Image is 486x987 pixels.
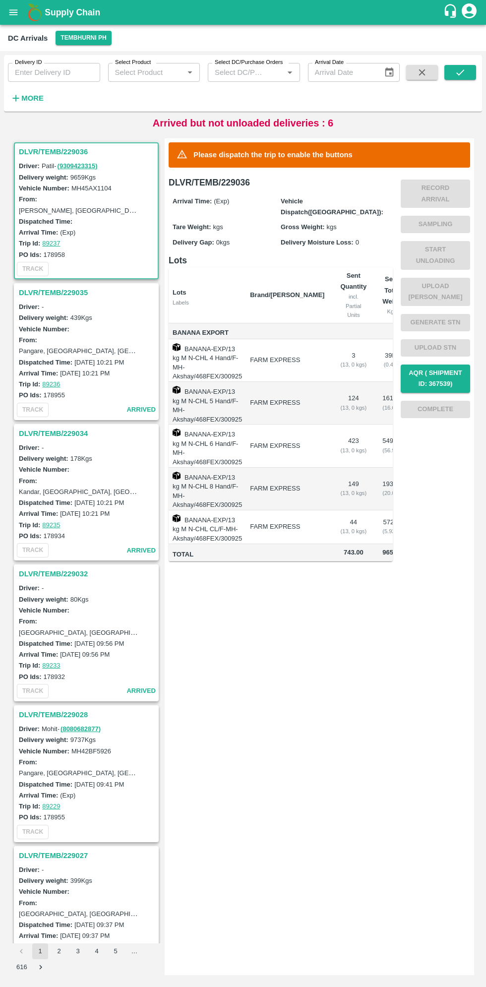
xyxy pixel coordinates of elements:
[44,391,65,399] label: 178955
[19,195,37,203] label: From:
[8,90,46,107] button: More
[281,239,354,246] label: Delivery Moisture Loss:
[374,468,409,510] td: 1937 kg
[374,339,409,382] td: 39 kg
[19,251,42,258] label: PO Ids:
[19,932,58,939] label: Arrival Time:
[19,792,58,799] label: Arrival Time:
[61,725,101,733] a: (8080682877)
[214,197,229,205] span: (Exp)
[60,792,75,799] label: (Exp)
[382,275,404,305] b: Sent Total Weight
[19,185,69,192] label: Vehicle Number:
[70,455,92,462] label: 178 Kgs
[19,747,69,755] label: Vehicle Number:
[169,468,242,510] td: BANANA-EXP/13 kg M N-CHL 8 Hand/F-MH-Akshay/468FEX/300925
[382,360,401,369] div: ( 0.4 %)
[19,769,326,777] label: Pangare, [GEOGRAPHIC_DATA], [GEOGRAPHIC_DATA], [GEOGRAPHIC_DATA], [GEOGRAPHIC_DATA]
[19,567,157,580] h3: DLVR/TEMB/229032
[71,747,111,755] label: MH42BF5926
[19,921,72,928] label: Dispatched Time:
[211,66,268,79] input: Select DC/Purchase Orders
[13,959,30,975] button: Go to page 616
[374,510,409,544] td: 572 kg
[382,307,401,316] div: Kgs
[173,472,181,480] img: box
[19,174,68,181] label: Delivery weight:
[460,2,478,23] div: account of current user
[19,888,69,895] label: Vehicle Number:
[19,314,68,321] label: Delivery weight:
[173,223,211,231] label: Tare Weight:
[153,116,334,130] p: Arrived but not unloaded deliveries : 6
[42,521,60,529] a: 89235
[111,66,181,79] input: Select Product
[281,197,383,216] label: Vehicle Dispatch([GEOGRAPHIC_DATA]):
[374,425,409,467] td: 5499 kg
[19,725,40,733] label: Driver:
[401,365,470,393] button: AQR ( Shipment Id: 367539)
[173,327,242,339] span: Banana Export
[169,510,242,544] td: BANANA-EXP/13 kg M N-CHL CL/F-MH-Akshay/468FEX/300925
[169,253,393,267] h6: Lots
[58,162,98,170] a: (9309423315)
[19,662,40,669] label: Trip Id:
[327,223,337,231] span: kgs
[215,59,283,66] label: Select DC/Purchase Orders
[340,403,366,412] div: ( 13, 0 kgs)
[19,758,37,766] label: From:
[173,386,181,394] img: box
[283,66,296,79] button: Open
[169,176,393,189] h6: DLVR/TEMB/229036
[44,673,65,680] label: 178932
[19,488,322,495] label: Kandar, [GEOGRAPHIC_DATA], [GEOGRAPHIC_DATA], [GEOGRAPHIC_DATA], [GEOGRAPHIC_DATA]
[108,943,123,959] button: Go to page 5
[126,404,156,416] span: arrived
[42,380,60,388] a: 89236
[19,607,69,614] label: Vehicle Number:
[173,197,212,205] label: Arrival Time:
[19,628,369,636] label: [GEOGRAPHIC_DATA], [GEOGRAPHIC_DATA], [GEOGRAPHIC_DATA], [GEOGRAPHIC_DATA], [GEOGRAPHIC_DATA]
[44,813,65,821] label: 178955
[19,303,40,310] label: Driver:
[70,877,92,884] label: 399 Kgs
[25,2,45,22] img: logo
[19,380,40,388] label: Trip Id:
[19,370,58,377] label: Arrival Time:
[42,866,44,873] span: -
[19,532,42,540] label: PO Ids:
[356,239,359,246] span: 0
[2,1,25,24] button: open drawer
[19,802,40,810] label: Trip Id:
[19,781,72,788] label: Dispatched Time:
[60,510,110,517] label: [DATE] 10:21 PM
[44,532,65,540] label: 178934
[42,584,44,592] span: -
[19,455,68,462] label: Delivery weight:
[332,425,374,467] td: 423
[74,781,124,788] label: [DATE] 09:41 PM
[19,736,68,743] label: Delivery weight:
[169,382,242,425] td: BANANA-EXP/13 kg M N-CHL 5 Hand/F-MH-Akshay/468FEX/300925
[19,162,40,170] label: Driver:
[19,617,37,625] label: From:
[51,943,67,959] button: Go to page 2
[19,499,72,506] label: Dispatched Time:
[173,429,181,436] img: box
[19,910,369,918] label: [GEOGRAPHIC_DATA], [GEOGRAPHIC_DATA], [GEOGRAPHIC_DATA], [GEOGRAPHIC_DATA], [GEOGRAPHIC_DATA]
[19,813,42,821] label: PO Ids:
[242,468,332,510] td: FARM EXPRESS
[19,477,37,485] label: From:
[169,425,242,467] td: BANANA-EXP/13 kg M N-CHL 6 Hand/F-MH-Akshay/468FEX/300925
[15,59,42,66] label: Delivery ID
[8,63,100,82] input: Enter Delivery ID
[19,427,157,440] h3: DLVR/TEMB/229034
[70,736,96,743] label: 9737 Kgs
[74,499,124,506] label: [DATE] 10:21 PM
[374,382,409,425] td: 1612 kg
[19,651,58,658] label: Arrival Time:
[19,708,157,721] h3: DLVR/TEMB/229028
[19,359,72,366] label: Dispatched Time:
[19,391,42,399] label: PO Ids:
[60,651,110,658] label: [DATE] 09:56 PM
